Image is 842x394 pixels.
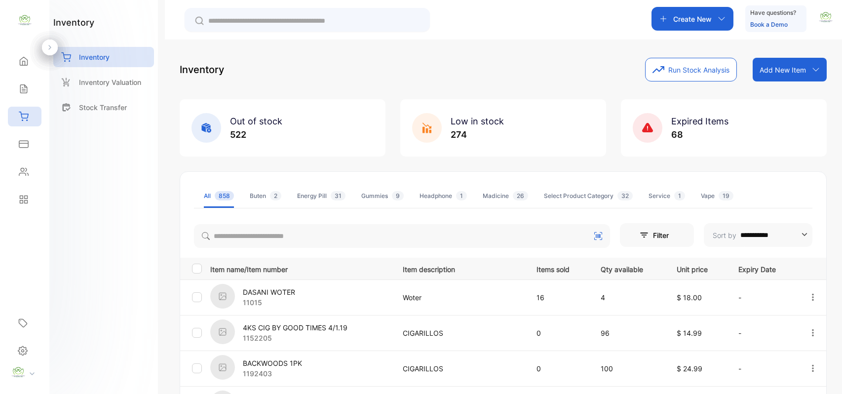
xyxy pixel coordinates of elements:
p: Woter [403,292,516,303]
div: Madicine [483,192,528,200]
span: 26 [513,191,528,200]
div: Buten [250,192,281,200]
button: Sort by [704,223,812,247]
span: Expired Items [671,116,728,126]
a: Inventory Valuation [53,72,154,92]
span: 32 [617,191,633,200]
p: - [738,328,788,338]
p: 4 [601,292,656,303]
div: All [204,192,234,200]
span: $ 24.99 [677,364,702,373]
img: item [210,319,235,344]
p: Expiry Date [738,262,788,275]
button: avatar [818,7,833,31]
p: Items sold [536,262,580,275]
p: 100 [601,363,656,374]
p: Item name/Item number [210,262,390,275]
p: BACKWOODS 1PK [243,358,302,368]
p: 68 [671,128,728,141]
span: 858 [215,191,234,200]
div: Gummies [361,192,404,200]
img: avatar [818,10,833,25]
p: Unit price [677,262,719,275]
p: 0 [536,363,580,374]
p: CIGARILLOS [403,328,516,338]
p: 274 [451,128,504,141]
a: Stock Transfer [53,97,154,118]
img: logo [17,13,32,28]
p: 96 [601,328,656,338]
h1: inventory [53,16,94,29]
p: DASANI WOTER [243,287,295,297]
p: 11015 [243,297,295,308]
p: 16 [536,292,580,303]
p: 1152205 [243,333,347,343]
img: profile [11,365,26,380]
p: CIGARILLOS [403,363,516,374]
a: Inventory [53,47,154,67]
div: Vape [701,192,733,200]
img: item [210,355,235,380]
p: Inventory Valuation [79,77,141,87]
p: Item description [403,262,516,275]
span: Out of stock [230,116,282,126]
span: 2 [270,191,281,200]
span: Low in stock [451,116,504,126]
p: - [738,292,788,303]
div: Select Product Category [544,192,633,200]
p: 0 [536,328,580,338]
p: Sort by [713,230,736,240]
div: Service [649,192,685,200]
p: 522 [230,128,282,141]
span: 19 [719,191,733,200]
button: Create New [651,7,733,31]
button: Run Stock Analysis [645,58,737,81]
div: Energy Pill [297,192,345,200]
p: Qty available [601,262,656,275]
p: 4KS CIG BY GOOD TIMES 4/1.19 [243,322,347,333]
p: Inventory [180,62,224,77]
p: Inventory [79,52,110,62]
span: $ 18.00 [677,293,702,302]
span: 1 [456,191,467,200]
p: 1192403 [243,368,302,379]
span: 31 [331,191,345,200]
img: item [210,284,235,309]
p: Have questions? [750,8,796,18]
p: - [738,363,788,374]
p: Create New [673,14,712,24]
span: 1 [674,191,685,200]
div: Headphone [420,192,467,200]
span: 9 [392,191,404,200]
p: Add New Item [760,65,806,75]
span: $ 14.99 [677,329,702,337]
a: Book a Demo [750,21,788,28]
p: Stock Transfer [79,102,127,113]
